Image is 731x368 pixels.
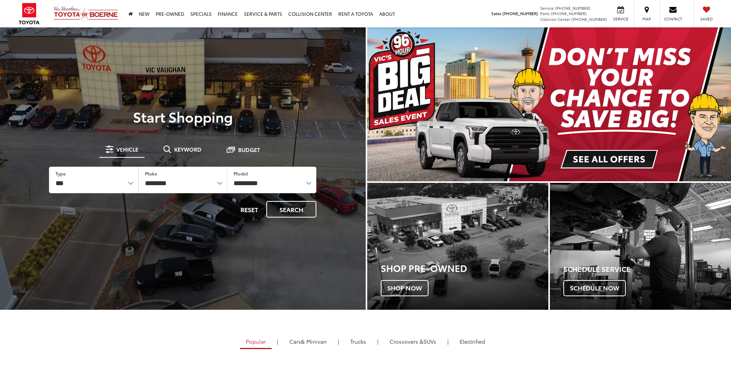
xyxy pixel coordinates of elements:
span: [PHONE_NUMBER] [551,10,586,16]
div: Toyota [550,183,731,310]
a: Shop Pre-Owned Shop Now [367,183,548,310]
span: Saved [698,16,715,22]
span: Collision Center [540,16,570,22]
li: | [375,338,380,345]
span: Map [638,16,655,22]
span: Crossovers & [390,338,423,345]
span: & Minivan [301,338,327,345]
span: [PHONE_NUMBER] [571,16,607,22]
span: Schedule Now [563,280,626,296]
span: Vehicle [116,147,138,152]
span: Keyword [174,147,202,152]
span: Contact [664,16,682,22]
a: SUVs [384,335,442,348]
a: Electrified [454,335,491,348]
label: Make [145,170,157,177]
button: Reset [234,201,265,218]
label: Model [234,170,248,177]
span: Parts [540,10,550,16]
div: Toyota [367,183,548,310]
button: Search [266,201,316,218]
span: [PHONE_NUMBER] [502,10,538,16]
p: Start Shopping [32,109,333,124]
span: Shop Now [381,280,429,296]
span: Sales [491,10,501,16]
li: | [275,338,280,345]
a: Popular [240,335,272,349]
h3: Shop Pre-Owned [381,263,548,273]
span: Budget [238,147,260,152]
h4: Schedule Service [563,265,731,273]
a: Trucks [344,335,372,348]
a: Schedule Service Schedule Now [550,183,731,310]
a: Cars [284,335,333,348]
li: | [336,338,341,345]
span: Service [612,16,629,22]
span: [PHONE_NUMBER] [555,5,590,11]
img: Vic Vaughan Toyota of Boerne [53,6,119,22]
li: | [445,338,450,345]
span: Service [540,5,554,11]
label: Type [55,170,66,177]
